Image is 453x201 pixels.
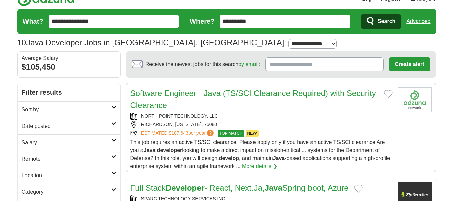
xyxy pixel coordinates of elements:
[22,188,111,196] h2: Category
[190,16,214,27] label: Where?
[18,118,120,134] a: Date posted
[141,130,215,137] a: ESTIMATED:$107,643per year?
[246,130,259,137] span: NEW
[354,185,363,193] button: Add to favorite jobs
[389,57,430,71] button: Create alert
[130,89,376,110] a: Software Engineer - Java (TS/SCI Clearance Required) with Security Clearance
[18,101,120,118] a: Sort by
[145,60,260,68] span: Receive the newest jobs for this search :
[130,121,393,128] div: RICHARDSON, [US_STATE], 75080
[22,56,116,61] div: Average Salary
[18,167,120,184] a: Location
[384,90,393,98] button: Add to favorite jobs
[265,183,282,192] strong: Java
[22,122,111,130] h2: Date posted
[218,130,244,137] span: TOP MATCH
[398,87,432,112] img: Company logo
[169,130,188,136] span: $107,643
[130,139,390,169] span: This job requires an active TS/SCI clearance. Please apply only if you have an active TS/SCI clea...
[22,139,111,147] h2: Salary
[207,130,214,136] span: ?
[219,155,239,161] strong: develop
[361,14,401,29] button: Search
[238,61,259,67] a: by email
[18,134,120,151] a: Salary
[22,61,116,73] div: $105,450
[17,38,284,47] h1: Java Developer Jobs in [GEOGRAPHIC_DATA], [GEOGRAPHIC_DATA]
[166,183,205,192] strong: Developer
[130,183,349,192] a: Full StackDeveloper- React, Next.Ja,JavaSpring boot, Azure
[23,16,43,27] label: What?
[157,147,182,153] strong: developer
[22,171,111,180] h2: Location
[22,106,111,114] h2: Sort by
[378,15,395,28] span: Search
[22,155,111,163] h2: Remote
[130,113,393,120] div: NORTH POINT TECHNOLOGY, LLC
[18,184,120,200] a: Category
[144,147,156,153] strong: Java
[242,162,277,170] a: More details ❯
[273,155,285,161] strong: Java
[406,15,430,28] a: Advanced
[17,37,26,49] span: 10
[18,151,120,167] a: Remote
[18,83,120,101] h2: Filter results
